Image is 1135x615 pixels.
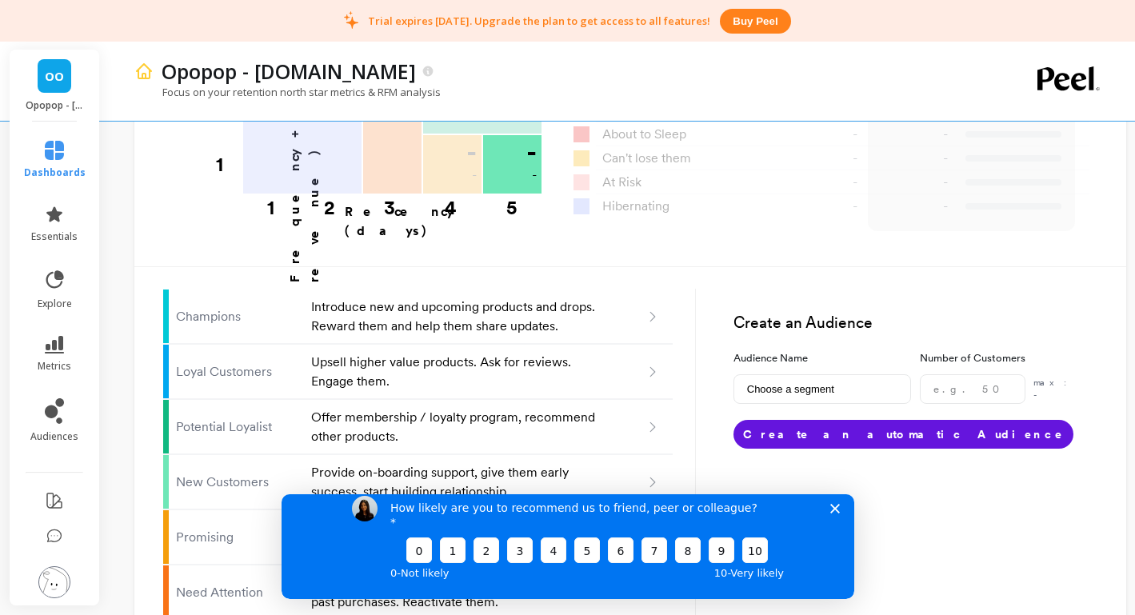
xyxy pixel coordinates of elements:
p: Trial expires [DATE]. Upgrade the plan to get access to all features! [368,14,710,28]
div: - [763,173,877,192]
span: essentials [31,230,78,243]
div: - [763,125,877,144]
p: Promising [176,528,302,547]
div: - [763,197,877,216]
p: - [526,140,537,166]
p: Recency (days) [345,202,542,241]
p: Champions [176,307,302,326]
button: Create an automatic Audience [733,420,1073,449]
span: dashboards [24,166,86,179]
div: 2 [299,195,360,211]
span: OO [45,67,64,86]
p: - [877,173,948,192]
p: - [877,197,948,216]
p: Provide on-boarding support, give them early success, start building relationship. [311,463,598,501]
p: Need Attention [176,583,302,602]
label: Audience Name [733,350,911,366]
iframe: Survey by Kateryna from Peel [282,494,854,599]
input: e.g. 500 [920,374,1025,404]
input: e.g. Black friday [733,374,911,404]
label: Number of Customers [920,350,1097,366]
span: audiences [30,430,78,443]
p: - [532,166,537,185]
span: explore [38,298,72,310]
p: Potential Loyalist [176,417,302,437]
span: Can't lose them [602,149,691,168]
div: - [763,149,877,168]
span: Hibernating [602,197,669,216]
h3: Create an Audience [733,312,1097,335]
div: 5 [482,195,542,211]
p: - [877,125,948,144]
span: metrics [38,360,71,373]
div: 4 [420,195,482,211]
p: Introduce new and upcoming products and drops. Reward them and help them share updates. [311,298,598,336]
p: Focus on your retention north star metrics & RFM analysis [134,85,441,99]
div: 3 [359,195,420,211]
p: Opopop - opopopshop.myshopify.com [162,58,416,85]
p: - [877,149,948,168]
span: At Risk [602,173,641,192]
button: Buy peel [720,9,790,34]
p: Loyal Customers [176,362,302,381]
img: profile picture [38,566,70,598]
img: header icon [134,62,154,81]
p: - [466,140,477,166]
p: Upsell higher value products. Ask for reviews. Engage them. [311,353,598,391]
div: 1 [216,134,242,195]
p: Opopop - opopopshop.myshopify.com [26,99,84,112]
p: max: - [1033,376,1097,402]
p: Offer membership / loyalty program, recommend other products. [311,408,598,446]
span: About to Sleep [602,125,686,144]
p: New Customers [176,473,302,492]
p: - [472,166,477,185]
div: 1 [238,195,304,211]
